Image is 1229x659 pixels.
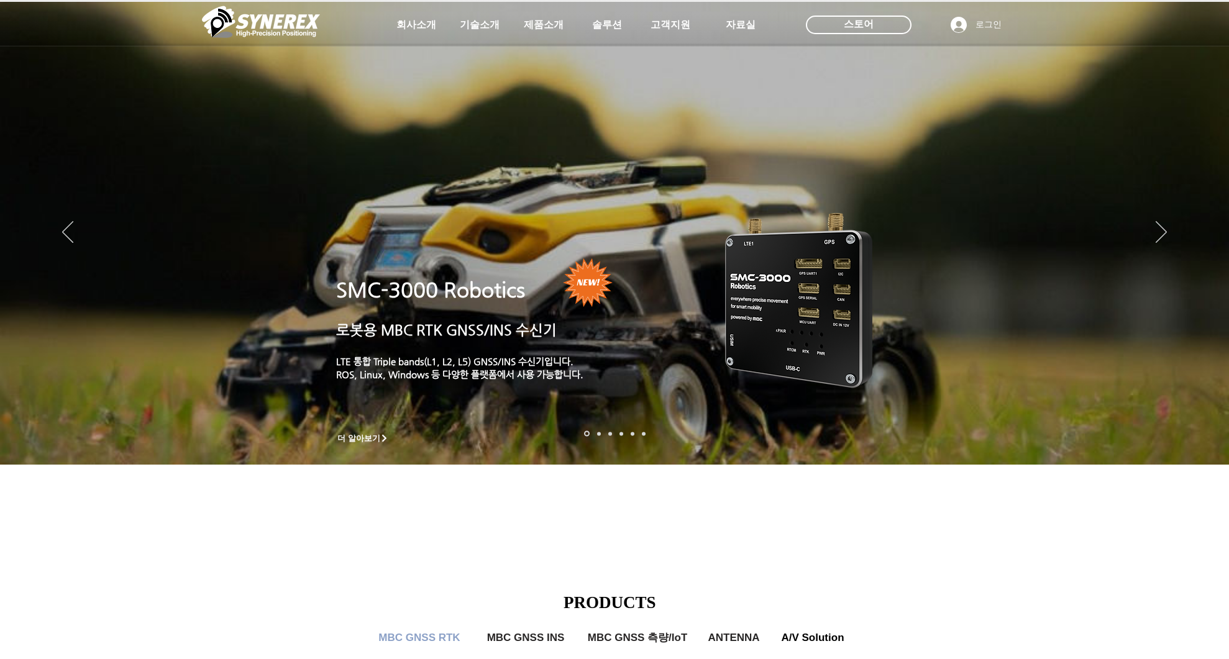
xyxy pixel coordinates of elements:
span: 회사소개 [396,19,436,32]
a: SMC-3000 Robotics [336,278,525,302]
a: 제품소개 [513,12,575,37]
a: ANTENNA [703,625,765,650]
img: 씨너렉스_White_simbol_대지 1.png [202,3,320,40]
span: 기술소개 [460,19,500,32]
a: 로봇용 MBC RTK GNSS/INS 수신기 [336,322,557,338]
a: ROS, Linux, Windows 등 다양한 플랫폼에서 사용 가능합니다. [336,369,583,379]
span: 더 알아보기 [337,433,380,444]
span: PRODUCTS [564,593,656,612]
a: A/V Solution [772,625,853,650]
span: ANTENNA [708,632,759,644]
a: MBC GNSS 측량/IoT [578,625,697,650]
a: 더 알아보기 [332,430,394,446]
span: 고객지원 [651,19,690,32]
a: 기술소개 [449,12,511,37]
a: 고객지원 [639,12,701,37]
span: 스토어 [844,17,874,31]
span: 자료실 [726,19,756,32]
span: 제품소개 [524,19,564,32]
img: KakaoTalk_20241224_155801212.png [708,194,891,402]
a: LTE 통합 Triple bands(L1, L2, L5) GNSS/INS 수신기입니다. [336,356,573,366]
button: 로그인 [942,13,1010,37]
a: 솔루션 [576,12,638,37]
span: MBC GNSS 측량/IoT [588,630,688,645]
span: 로그인 [971,19,1006,31]
span: A/V Solution [781,632,844,644]
a: 자료실 [710,12,772,37]
div: 스토어 [806,16,911,34]
span: 솔루션 [592,19,622,32]
a: 회사소개 [385,12,447,37]
a: 로봇 [631,432,634,435]
a: 로봇- SMC 2000 [584,431,590,437]
a: 측량 IoT [608,432,612,435]
a: 자율주행 [619,432,623,435]
span: MBC GNSS INS [487,632,565,644]
button: 다음 [1156,221,1167,245]
a: 정밀농업 [642,432,646,435]
a: MBC GNSS INS [479,625,572,650]
a: MBC GNSS RTK [370,625,469,650]
a: 드론 8 - SMC 2000 [597,432,601,435]
nav: 슬라이드 [580,431,649,437]
button: 이전 [62,221,73,245]
span: MBC GNSS RTK [378,632,460,644]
